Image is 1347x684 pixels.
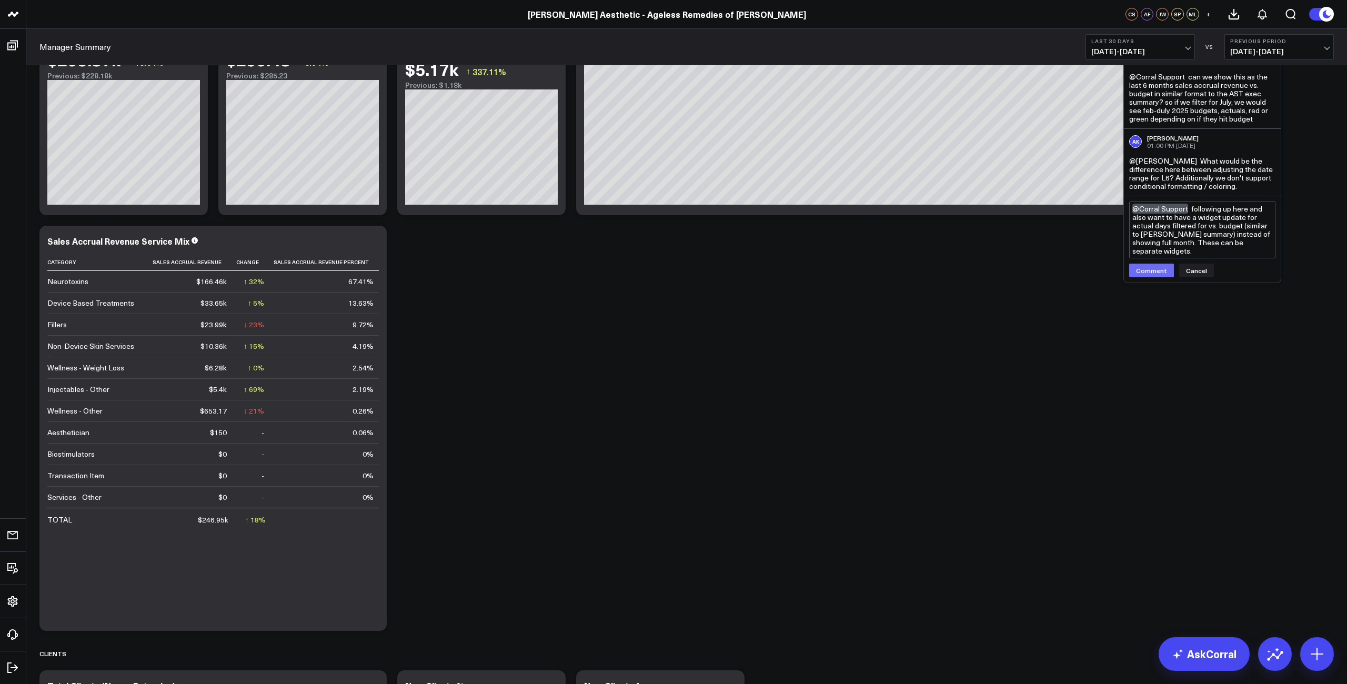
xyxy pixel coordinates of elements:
[1085,34,1195,59] button: Last 30 Days[DATE]-[DATE]
[1200,44,1219,50] div: VS
[47,363,124,373] div: Wellness - Weight Loss
[353,406,374,416] div: 0.26%
[218,449,227,459] div: $0
[47,276,88,287] div: Neurotoxins
[1091,38,1189,44] b: Last 30 Days
[1125,8,1138,21] div: CS
[1141,8,1153,21] div: AF
[1159,637,1250,671] a: AskCorral
[248,363,264,373] div: ↑ 0%
[1129,157,1275,190] div: @[PERSON_NAME] What would be the difference here between adjusting the date range for L6? Additio...
[244,384,264,395] div: ↑ 69%
[353,427,374,438] div: 0.06%
[153,254,236,271] th: Sales Accrual Revenue
[248,298,264,308] div: ↑ 5%
[47,319,67,330] div: Fillers
[274,254,383,271] th: Sales Accrual Revenue Percent
[1129,264,1174,277] button: Comment
[528,8,806,20] a: [PERSON_NAME] Aesthetic - Ageless Remedies of [PERSON_NAME]
[47,427,89,438] div: Aesthetician
[363,449,374,459] div: 0%
[1129,202,1275,258] textarea: @Corral Support following up here and also want to have a widget update for actual days filtered ...
[47,384,109,395] div: Injectables - Other
[348,298,374,308] div: 13.63%
[209,384,227,395] div: $5.4k
[47,341,134,351] div: Non-Device Skin Services
[1156,8,1169,21] div: JW
[1224,34,1334,59] button: Previous Period[DATE]-[DATE]
[236,254,274,271] th: Change
[205,363,227,373] div: $6.28k
[200,341,227,351] div: $10.36k
[47,470,104,481] div: Transaction Item
[198,515,228,525] div: $246.95k
[39,641,66,666] div: Clients
[353,319,374,330] div: 9.72%
[245,515,266,525] div: ↑ 18%
[200,319,227,330] div: $23.99k
[1091,47,1189,56] span: [DATE] - [DATE]
[47,298,134,308] div: Device Based Treatments
[47,492,102,502] div: Services - Other
[353,341,374,351] div: 4.19%
[244,406,264,416] div: ↓ 21%
[262,449,264,459] div: -
[1129,73,1275,123] div: @Corral Support can we show this as the last 6 months sales accrual revenue vs. budget in similar...
[47,254,153,271] th: Category
[1147,134,1199,142] div: [PERSON_NAME]
[1202,8,1214,21] button: +
[1230,38,1328,44] b: Previous Period
[218,492,227,502] div: $0
[196,276,227,287] div: $166.46k
[405,59,458,78] div: $5.17k
[200,406,227,416] div: $653.17
[47,235,189,247] div: Sales Accrual Revenue Service Mix
[262,492,264,502] div: -
[466,65,470,78] span: ↑
[1129,135,1142,148] div: AK
[47,515,72,525] div: TOTAL
[1147,141,1195,149] span: 01:00 PM [DATE]
[473,66,506,77] span: 337.11%
[363,470,374,481] div: 0%
[226,50,290,69] div: $296.48
[1171,8,1184,21] div: SP
[1187,8,1199,21] div: ML
[47,72,200,80] div: Previous: $228.18k
[218,470,227,481] div: $0
[39,41,111,53] a: Manager Summary
[1206,11,1211,18] span: +
[363,492,374,502] div: 0%
[1230,47,1328,56] span: [DATE] - [DATE]
[47,449,95,459] div: Biostimulators
[200,298,227,308] div: $33.65k
[262,427,264,438] div: -
[262,470,264,481] div: -
[47,406,103,416] div: Wellness - Other
[405,81,558,89] div: Previous: $1.18k
[47,50,120,69] div: $263.87k
[244,276,264,287] div: ↑ 32%
[244,319,264,330] div: ↓ 23%
[1179,264,1214,277] button: Cancel
[353,384,374,395] div: 2.19%
[210,427,227,438] div: $150
[244,341,264,351] div: ↑ 15%
[353,363,374,373] div: 2.54%
[348,276,374,287] div: 67.41%
[226,72,379,80] div: Previous: $285.23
